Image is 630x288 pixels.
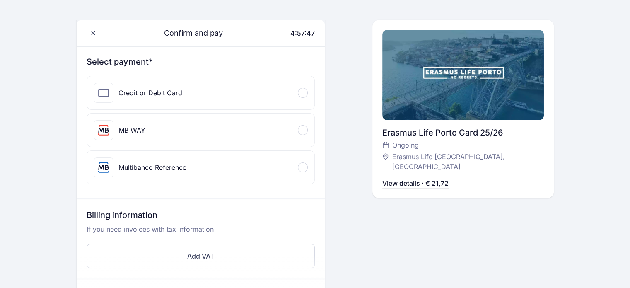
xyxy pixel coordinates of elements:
[154,27,223,39] span: Confirm and pay
[87,56,315,68] h3: Select payment*
[118,125,145,135] div: MB WAY
[118,88,182,98] div: Credit or Debit Card
[290,29,315,37] span: 4:57:47
[87,224,315,241] p: If you need invoices with tax information
[87,244,315,268] button: Add VAT
[382,127,544,138] div: Erasmus Life Porto Card 25/26
[382,178,449,188] p: View details · € 21,72
[392,152,536,172] span: Erasmus Life [GEOGRAPHIC_DATA], [GEOGRAPHIC_DATA]
[87,209,315,224] h3: Billing information
[118,162,186,172] div: Multibanco Reference
[392,140,419,150] span: Ongoing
